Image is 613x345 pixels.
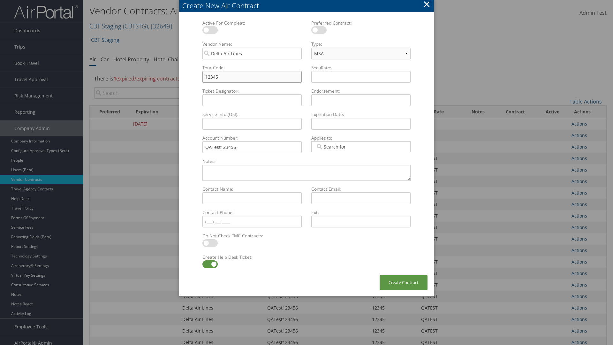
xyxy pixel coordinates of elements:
input: Applies to: [315,143,351,150]
label: Contact Name: [200,186,304,192]
label: Do Not Check TMC Contracts: [200,233,304,239]
label: Vendor Name: [200,41,304,47]
label: Applies to: [309,135,413,141]
input: Contact Email: [311,192,411,204]
input: Vendor Name: [202,48,302,59]
button: Create Contract [380,275,428,290]
input: Account Number: [202,141,302,153]
textarea: Notes: [202,165,411,181]
input: Expiration Date: [311,118,411,130]
input: Endorsement: [311,94,411,106]
label: Contact Email: [309,186,413,192]
label: Preferred Contract: [309,20,413,26]
label: Tour Code: [200,65,304,71]
label: Ext: [309,209,413,216]
input: SecuRate: [311,71,411,83]
input: Contact Phone: [202,216,302,227]
label: Service Info (OSI): [200,111,304,118]
input: Service Info (OSI): [202,118,302,130]
input: Contact Name: [202,192,302,204]
div: Create New Air Contract [182,1,434,11]
input: Ticket Designator: [202,94,302,106]
input: Tour Code: [202,71,302,83]
label: Ticket Designator: [200,88,304,94]
label: Type: [309,41,413,47]
label: Expiration Date: [309,111,413,118]
label: Endorsement: [309,88,413,94]
label: SecuRate: [309,65,413,71]
label: Active For Compleat: [200,20,304,26]
label: Account Number: [200,135,304,141]
input: Ext: [311,216,411,227]
label: Notes: [200,158,413,165]
select: Type: [311,48,411,59]
label: Create Help Desk Ticket: [200,254,304,260]
label: Contact Phone: [200,209,304,216]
